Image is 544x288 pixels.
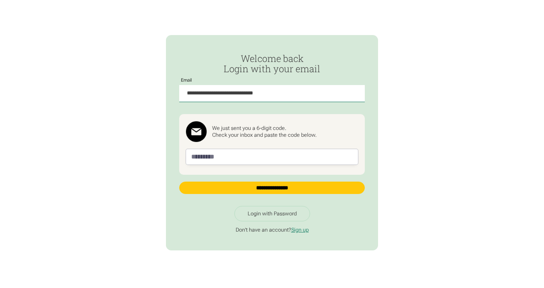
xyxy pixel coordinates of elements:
p: Don't have an account? [179,226,365,233]
form: Passwordless Login [179,53,365,200]
label: Email [179,78,194,83]
a: Sign up [291,226,309,233]
h2: Welcome back Login with your email [179,53,365,74]
div: Login with Password [248,210,297,217]
div: We just sent you a 6-digit code. Check your inbox and paste the code below. [212,125,316,138]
